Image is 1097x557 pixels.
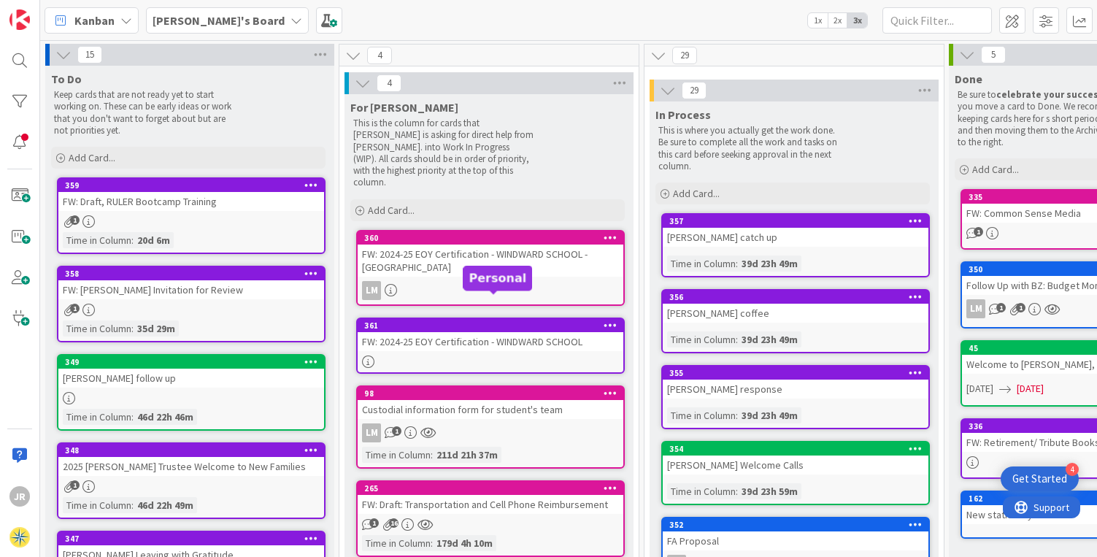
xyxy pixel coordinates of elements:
div: 359 [58,179,324,192]
span: 29 [682,82,707,99]
div: 348 [65,445,324,456]
div: 355 [663,366,928,380]
div: 348 [58,444,324,457]
b: [PERSON_NAME]'s Board [153,13,285,28]
div: FA Proposal [663,531,928,550]
div: 361FW: 2024-25 EOY Certification - WINDWARD SCHOOL [358,319,623,351]
span: [DATE] [966,381,993,396]
a: 358FW: [PERSON_NAME] Invitation for ReviewTime in Column:35d 29m [57,266,326,342]
div: [PERSON_NAME] coffee [663,304,928,323]
div: 361 [364,320,623,331]
span: 1x [808,13,828,28]
span: 1 [369,518,379,528]
div: LM [362,281,381,300]
div: LM [358,423,623,442]
div: Open Get Started checklist, remaining modules: 4 [1001,466,1079,491]
span: : [131,497,134,513]
span: 4 [367,47,392,64]
span: For Lisa [350,100,458,115]
div: 265 [364,483,623,493]
span: 29 [672,47,697,64]
div: 358 [58,267,324,280]
p: This is where you actually get the work done. Be sure to complete all the work and tasks on this ... [658,125,839,172]
span: : [736,331,738,347]
h5: Personal [469,271,527,285]
span: Add Card... [673,187,720,200]
span: 2x [828,13,847,28]
span: Done [955,72,982,86]
div: 356[PERSON_NAME] coffee [663,291,928,323]
span: 1 [974,227,983,237]
div: 354[PERSON_NAME] Welcome Calls [663,442,928,475]
a: 356[PERSON_NAME] coffeeTime in Column:39d 23h 49m [661,289,930,353]
div: 39d 23h 49m [738,256,801,272]
span: : [431,535,433,551]
div: 358 [65,269,324,279]
span: 1 [70,215,80,225]
div: 46d 22h 46m [134,409,197,425]
div: 349[PERSON_NAME] follow up [58,356,324,388]
span: : [131,232,134,248]
div: 39d 23h 59m [738,483,801,499]
div: FW: 2024-25 EOY Certification - WINDWARD SCHOOL [358,332,623,351]
a: 361FW: 2024-25 EOY Certification - WINDWARD SCHOOL [356,318,625,374]
div: 35d 29m [134,320,179,337]
div: 349 [58,356,324,369]
span: : [131,409,134,425]
span: : [431,447,433,463]
div: Time in Column [667,256,736,272]
span: [DATE] [1017,381,1044,396]
a: 3482025 [PERSON_NAME] Trustee Welcome to New FamiliesTime in Column:46d 22h 49m [57,442,326,519]
div: Time in Column [63,409,131,425]
div: FW: [PERSON_NAME] Invitation for Review [58,280,324,299]
img: avatar [9,527,30,548]
div: 356 [669,292,928,302]
div: 265 [358,482,623,495]
div: 356 [663,291,928,304]
div: 357[PERSON_NAME] catch up [663,215,928,247]
div: Time in Column [362,447,431,463]
div: 360 [364,233,623,243]
span: To Do [51,72,82,86]
div: 352 [663,518,928,531]
p: Keep cards that are not ready yet to start working on. These can be early ideas or work that you ... [54,89,235,137]
a: 349[PERSON_NAME] follow upTime in Column:46d 22h 46m [57,354,326,431]
div: 360 [358,231,623,245]
div: [PERSON_NAME] catch up [663,228,928,247]
a: 357[PERSON_NAME] catch upTime in Column:39d 23h 49m [661,213,930,277]
div: [PERSON_NAME] response [663,380,928,399]
div: 352 [669,520,928,530]
div: Time in Column [362,535,431,551]
span: 1 [70,304,80,313]
span: 1 [70,480,80,490]
div: 361 [358,319,623,332]
span: Support [31,2,66,20]
span: Add Card... [972,163,1019,176]
div: 359FW: Draft, RULER Bootcamp Training [58,179,324,211]
div: 4 [1066,463,1079,476]
a: 265FW: Draft: Transportation and Cell Phone ReimbursementTime in Column:179d 4h 10m [356,480,625,557]
div: 347 [65,534,324,544]
div: 360FW: 2024-25 EOY Certification - WINDWARD SCHOOL - [GEOGRAPHIC_DATA] [358,231,623,277]
span: 3x [847,13,867,28]
div: Time in Column [63,320,131,337]
span: 1 [392,426,401,436]
div: FW: Draft: Transportation and Cell Phone Reimbursement [358,495,623,514]
div: Time in Column [63,497,131,513]
span: : [131,320,134,337]
div: JR [9,486,30,507]
div: 211d 21h 37m [433,447,501,463]
div: Time in Column [63,232,131,248]
div: Time in Column [667,483,736,499]
div: 359 [65,180,324,191]
span: 1 [1016,303,1025,312]
span: 5 [981,46,1006,64]
div: 98 [358,387,623,400]
div: Time in Column [667,407,736,423]
div: 3482025 [PERSON_NAME] Trustee Welcome to New Families [58,444,324,476]
div: Custodial information form for student's team [358,400,623,419]
div: 349 [65,357,324,367]
div: 46d 22h 49m [134,497,197,513]
input: Quick Filter... [882,7,992,34]
div: 355[PERSON_NAME] response [663,366,928,399]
